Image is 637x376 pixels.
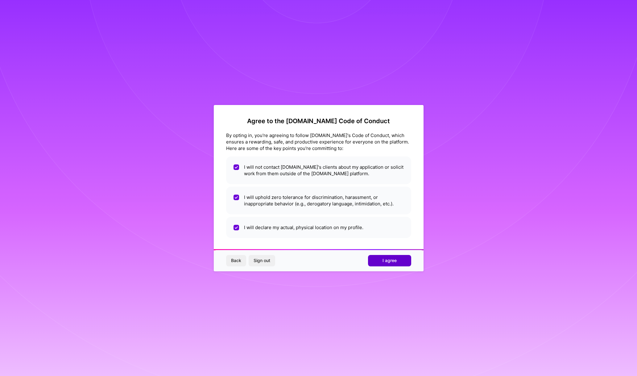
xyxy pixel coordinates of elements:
span: Back [231,257,241,264]
button: Back [226,255,246,266]
span: Sign out [254,257,270,264]
li: I will declare my actual, physical location on my profile. [226,217,411,238]
span: I agree [383,257,397,264]
button: Sign out [249,255,275,266]
div: By opting in, you're agreeing to follow [DOMAIN_NAME]'s Code of Conduct, which ensures a rewardin... [226,132,411,152]
li: I will not contact [DOMAIN_NAME]'s clients about my application or solicit work from them outside... [226,156,411,184]
li: I will uphold zero tolerance for discrimination, harassment, or inappropriate behavior (e.g., der... [226,187,411,214]
h2: Agree to the [DOMAIN_NAME] Code of Conduct [226,117,411,125]
button: I agree [368,255,411,266]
